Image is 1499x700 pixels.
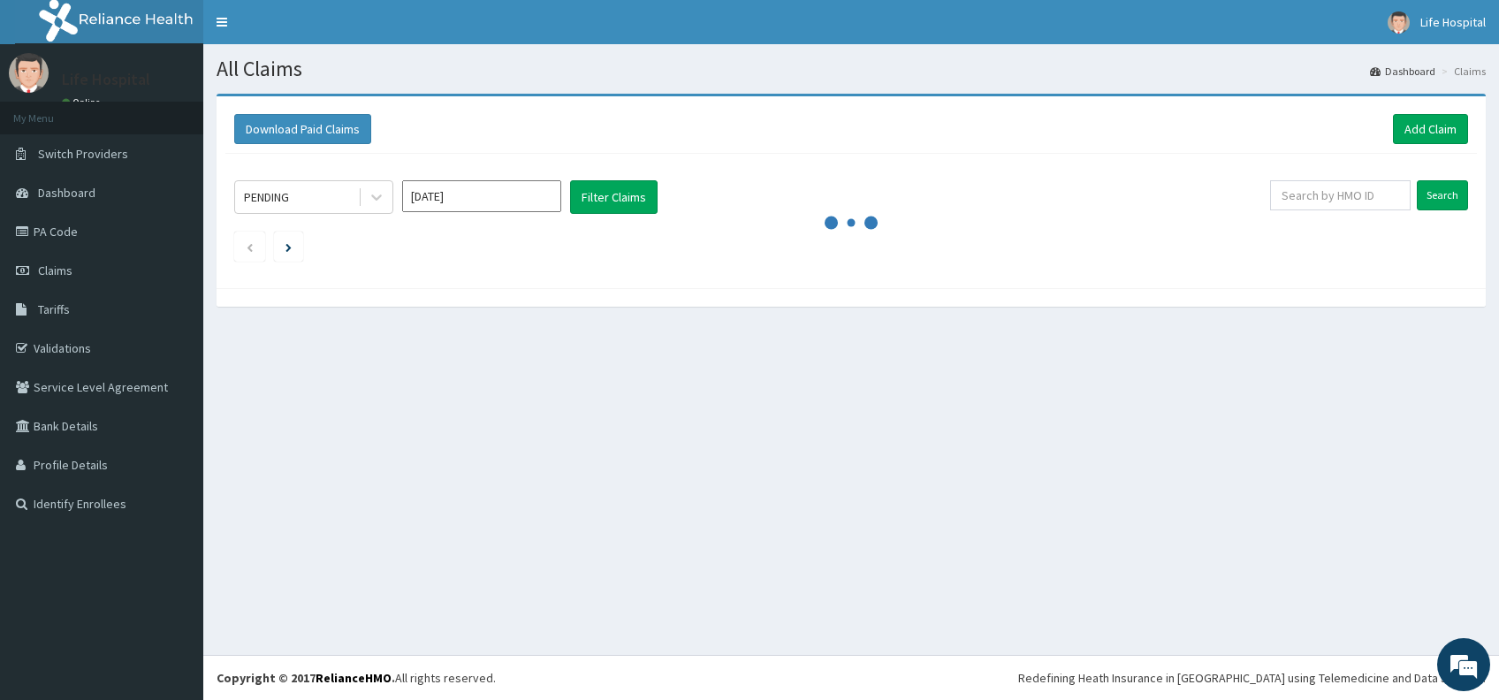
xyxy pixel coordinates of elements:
a: Previous page [246,239,254,255]
span: Claims [38,262,72,278]
span: Dashboard [38,185,95,201]
input: Search by HMO ID [1270,180,1411,210]
a: Add Claim [1393,114,1468,144]
img: User Image [1388,11,1410,34]
span: Life Hospital [1420,14,1486,30]
div: PENDING [244,188,289,206]
div: Redefining Heath Insurance in [GEOGRAPHIC_DATA] using Telemedicine and Data Science! [1018,669,1486,687]
h1: All Claims [217,57,1486,80]
a: Dashboard [1370,64,1435,79]
button: Filter Claims [570,180,658,214]
li: Claims [1437,64,1486,79]
strong: Copyright © 2017 . [217,670,395,686]
input: Search [1417,180,1468,210]
a: RelianceHMO [316,670,392,686]
span: Switch Providers [38,146,128,162]
img: User Image [9,53,49,93]
footer: All rights reserved. [203,655,1499,700]
input: Select Month and Year [402,180,561,212]
span: Tariffs [38,301,70,317]
a: Online [62,96,104,109]
button: Download Paid Claims [234,114,371,144]
svg: audio-loading [825,196,878,249]
p: Life Hospital [62,72,150,87]
a: Next page [285,239,292,255]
